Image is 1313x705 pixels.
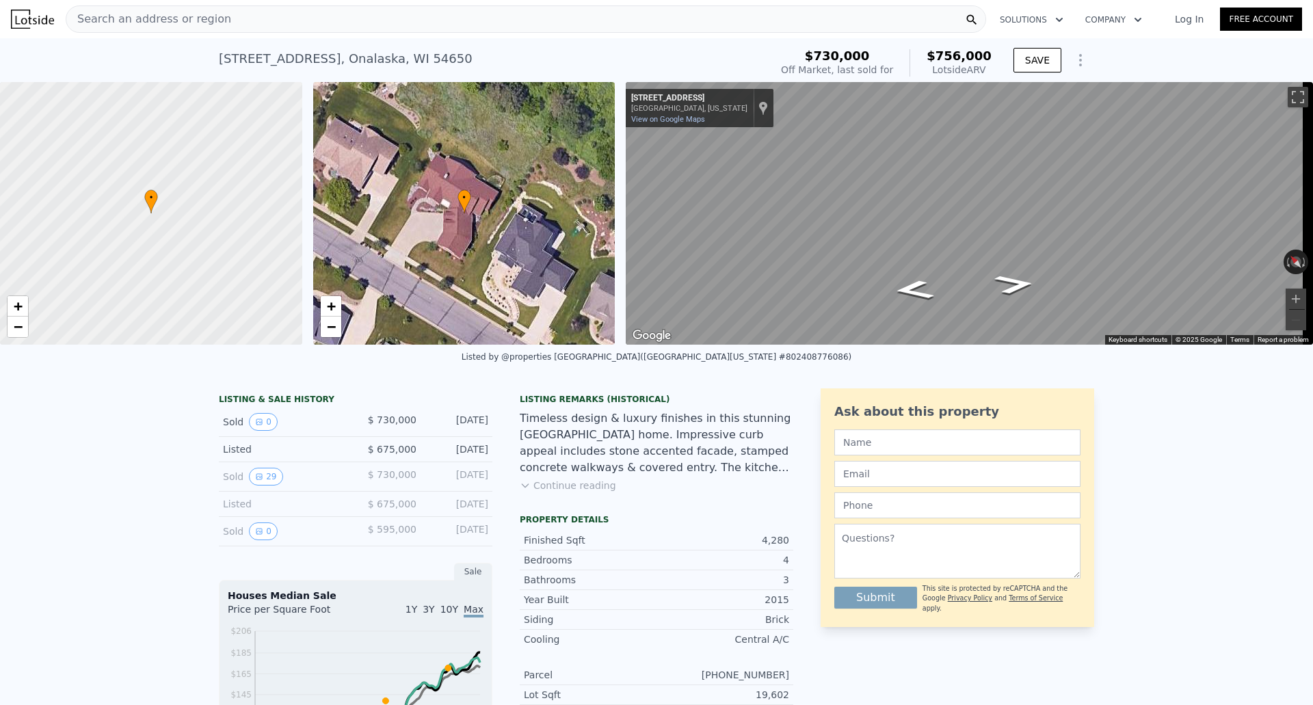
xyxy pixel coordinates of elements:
[1013,48,1061,72] button: SAVE
[223,442,345,456] div: Listed
[66,11,231,27] span: Search an address or region
[834,429,1080,455] input: Name
[524,533,656,547] div: Finished Sqft
[656,553,789,567] div: 4
[923,584,1080,613] div: This site is protected by reCAPTCHA and the Google and apply.
[834,461,1080,487] input: Email
[326,297,335,315] span: +
[427,522,488,540] div: [DATE]
[440,604,458,615] span: 10Y
[626,82,1313,345] div: Street View
[144,189,158,213] div: •
[423,604,434,615] span: 3Y
[631,115,705,124] a: View on Google Maps
[656,633,789,646] div: Central A/C
[1074,8,1153,32] button: Company
[230,626,252,636] tspan: $206
[1158,12,1220,26] a: Log In
[464,604,483,617] span: Max
[1009,594,1063,602] a: Terms of Service
[457,189,471,213] div: •
[520,410,793,476] div: Timeless design & luxury finishes in this stunning [GEOGRAPHIC_DATA] home. Impressive curb appeal...
[321,317,341,337] a: Zoom out
[14,297,23,315] span: +
[1286,289,1306,309] button: Zoom in
[457,191,471,204] span: •
[249,468,282,485] button: View historical data
[524,553,656,567] div: Bedrooms
[326,318,335,335] span: −
[834,587,917,609] button: Submit
[223,522,345,540] div: Sold
[230,648,252,658] tspan: $185
[249,413,278,431] button: View historical data
[223,413,345,431] div: Sold
[629,327,674,345] a: Open this area in Google Maps (opens a new window)
[1301,250,1309,274] button: Rotate clockwise
[1176,336,1222,343] span: © 2025 Google
[1258,336,1309,343] a: Report a problem
[219,49,473,68] div: [STREET_ADDRESS] , Onalaska , WI 54650
[1067,46,1094,74] button: Show Options
[230,690,252,700] tspan: $145
[454,563,492,581] div: Sale
[758,101,768,116] a: Show location on map
[948,594,992,602] a: Privacy Policy
[805,49,870,63] span: $730,000
[524,613,656,626] div: Siding
[462,352,851,362] div: Listed by @properties [GEOGRAPHIC_DATA] ([GEOGRAPHIC_DATA][US_STATE] #802408776086)
[1286,310,1306,330] button: Zoom out
[656,668,789,682] div: [PHONE_NUMBER]
[8,317,28,337] a: Zoom out
[228,589,483,602] div: Houses Median Sale
[14,318,23,335] span: −
[406,604,417,615] span: 1Y
[834,492,1080,518] input: Phone
[427,468,488,485] div: [DATE]
[877,276,952,304] path: Go Northwest, Spring Hill Way
[249,522,278,540] button: View historical data
[230,669,252,679] tspan: $165
[8,296,28,317] a: Zoom in
[368,444,416,455] span: $ 675,000
[656,533,789,547] div: 4,280
[427,442,488,456] div: [DATE]
[989,8,1074,32] button: Solutions
[1109,335,1167,345] button: Keyboard shortcuts
[631,93,747,104] div: [STREET_ADDRESS]
[520,394,793,405] div: Listing Remarks (Historical)
[524,668,656,682] div: Parcel
[144,191,158,204] span: •
[368,414,416,425] span: $ 730,000
[524,633,656,646] div: Cooling
[977,269,1052,298] path: Go East, Spring Hill Way
[524,573,656,587] div: Bathrooms
[223,468,345,485] div: Sold
[656,573,789,587] div: 3
[656,688,789,702] div: 19,602
[524,593,656,607] div: Year Built
[927,63,992,77] div: Lotside ARV
[427,497,488,511] div: [DATE]
[656,613,789,626] div: Brick
[321,296,341,317] a: Zoom in
[524,688,656,702] div: Lot Sqft
[1230,336,1249,343] a: Terms (opens in new tab)
[368,469,416,480] span: $ 730,000
[219,394,492,408] div: LISTING & SALE HISTORY
[520,479,616,492] button: Continue reading
[228,602,356,624] div: Price per Square Foot
[1284,250,1291,274] button: Rotate counterclockwise
[834,402,1080,421] div: Ask about this property
[1288,87,1308,107] button: Toggle fullscreen view
[927,49,992,63] span: $756,000
[11,10,54,29] img: Lotside
[626,82,1313,345] div: Map
[368,498,416,509] span: $ 675,000
[223,497,345,511] div: Listed
[781,63,893,77] div: Off Market, last sold for
[631,104,747,113] div: [GEOGRAPHIC_DATA], [US_STATE]
[520,514,793,525] div: Property details
[427,413,488,431] div: [DATE]
[656,593,789,607] div: 2015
